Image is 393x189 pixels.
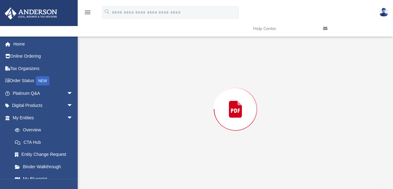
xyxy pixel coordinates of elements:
[36,76,49,86] div: NEW
[9,173,79,185] a: My Blueprint
[9,148,82,161] a: Entity Change Request
[67,112,79,124] span: arrow_drop_down
[4,62,82,75] a: Tax Organizers
[9,160,82,173] a: Binder Walkthrough
[3,7,59,20] img: Anderson Advisors Platinum Portal
[9,136,82,148] a: CTA Hub
[84,12,91,16] a: menu
[104,8,111,15] i: search
[9,124,82,136] a: Overview
[67,87,79,100] span: arrow_drop_down
[4,87,82,99] a: Platinum Q&Aarrow_drop_down
[67,99,79,112] span: arrow_drop_down
[84,9,91,16] i: menu
[4,112,82,124] a: My Entitiesarrow_drop_down
[4,50,82,63] a: Online Ordering
[379,8,388,17] img: User Pic
[4,99,82,112] a: Digital Productsarrow_drop_down
[249,16,318,41] a: Help Center
[4,38,82,50] a: Home
[4,75,82,87] a: Order StatusNEW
